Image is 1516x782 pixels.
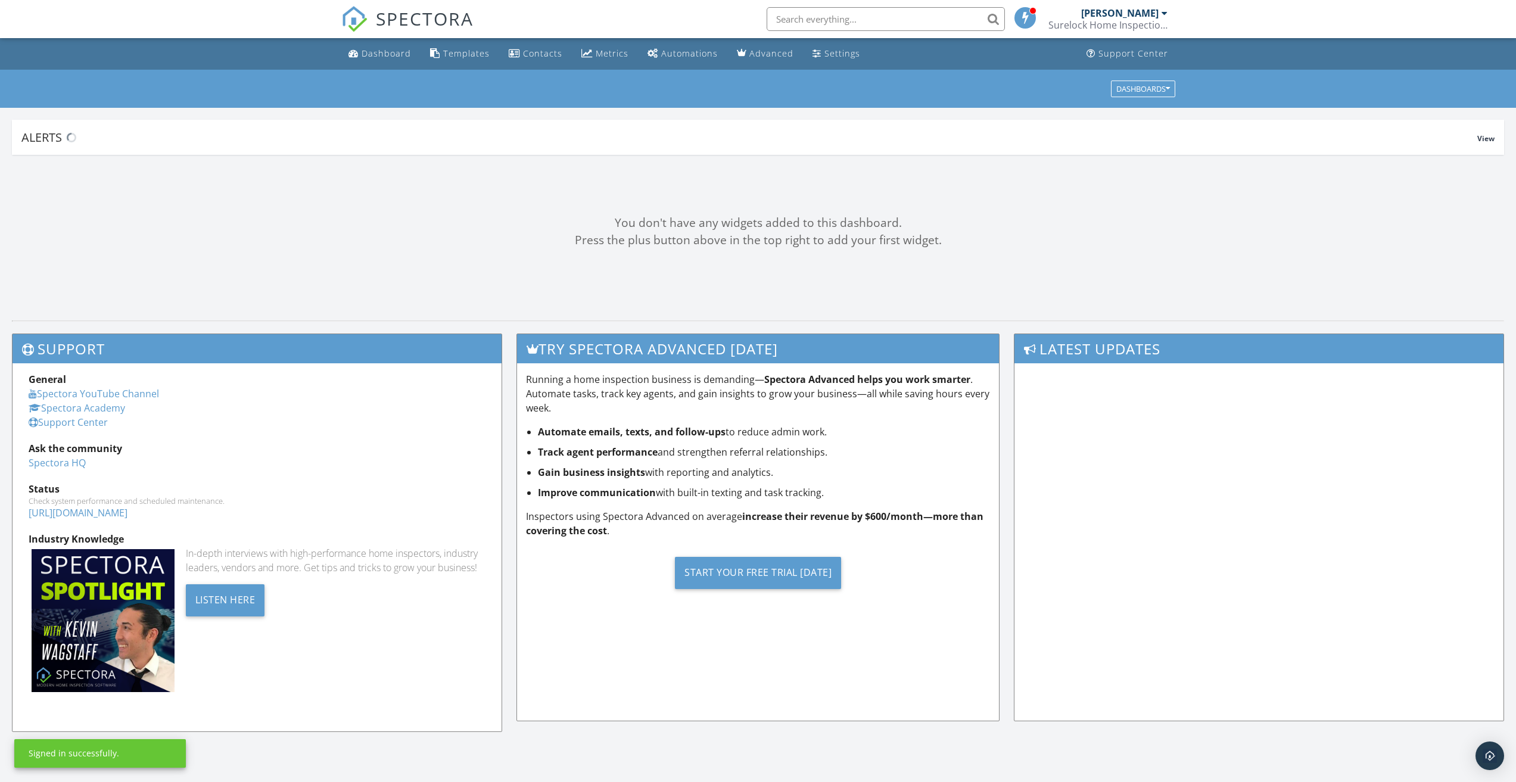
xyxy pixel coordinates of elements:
[13,334,502,363] h3: Support
[538,425,726,438] strong: Automate emails, texts, and follow-ups
[808,43,865,65] a: Settings
[538,445,658,459] strong: Track agent performance
[29,373,66,386] strong: General
[21,129,1477,145] div: Alerts
[186,584,265,616] div: Listen Here
[344,43,416,65] a: Dashboard
[538,486,656,499] strong: Improve communication
[12,214,1504,232] div: You don't have any widgets added to this dashboard.
[29,387,159,400] a: Spectora YouTube Channel
[1082,43,1173,65] a: Support Center
[1477,133,1495,144] span: View
[596,48,628,59] div: Metrics
[577,43,633,65] a: Metrics
[443,48,490,59] div: Templates
[29,496,485,506] div: Check system performance and scheduled maintenance.
[764,373,970,386] strong: Spectora Advanced helps you work smarter
[732,43,798,65] a: Advanced
[341,6,368,32] img: The Best Home Inspection Software - Spectora
[538,445,990,459] li: and strengthen referral relationships.
[1098,48,1168,59] div: Support Center
[675,557,841,589] div: Start Your Free Trial [DATE]
[523,48,562,59] div: Contacts
[1475,742,1504,770] div: Open Intercom Messenger
[526,509,990,538] p: Inspectors using Spectora Advanced on average .
[29,456,86,469] a: Spectora HQ
[643,43,723,65] a: Automations (Basic)
[538,485,990,500] li: with built-in texting and task tracking.
[186,546,485,575] div: In-depth interviews with high-performance home inspectors, industry leaders, vendors and more. Ge...
[1014,334,1503,363] h3: Latest Updates
[1116,85,1170,93] div: Dashboards
[526,510,983,537] strong: increase their revenue by $600/month—more than covering the cost
[186,593,265,606] a: Listen Here
[29,482,485,496] div: Status
[12,232,1504,249] div: Press the plus button above in the top right to add your first widget.
[29,401,125,415] a: Spectora Academy
[538,465,990,479] li: with reporting and analytics.
[425,43,494,65] a: Templates
[1111,80,1175,97] button: Dashboards
[526,372,990,415] p: Running a home inspection business is demanding— . Automate tasks, track key agents, and gain ins...
[661,48,718,59] div: Automations
[767,7,1005,31] input: Search everything...
[1048,19,1168,31] div: Surelock Home Inspections LLC
[824,48,860,59] div: Settings
[362,48,411,59] div: Dashboard
[749,48,793,59] div: Advanced
[29,416,108,429] a: Support Center
[341,16,474,41] a: SPECTORA
[29,441,485,456] div: Ask the community
[29,747,119,759] div: Signed in successfully.
[526,547,990,598] a: Start Your Free Trial [DATE]
[538,466,645,479] strong: Gain business insights
[538,425,990,439] li: to reduce admin work.
[29,532,485,546] div: Industry Knowledge
[32,549,175,692] img: Spectoraspolightmain
[504,43,567,65] a: Contacts
[29,506,127,519] a: [URL][DOMAIN_NAME]
[517,334,999,363] h3: Try spectora advanced [DATE]
[376,6,474,31] span: SPECTORA
[1081,7,1159,19] div: [PERSON_NAME]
